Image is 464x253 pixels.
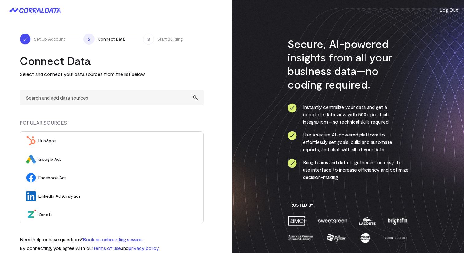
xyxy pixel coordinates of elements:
button: Log Out [439,6,458,14]
img: sweetgreen-1d1fb32c.png [317,215,348,226]
a: terms of use [93,245,121,251]
a: privacy policy. [129,245,160,251]
img: ico-check-white-5ff98cb1.svg [22,36,28,42]
span: Facebook Ads [38,175,197,181]
span: 2 [83,34,95,45]
span: Google Ads [38,156,197,162]
img: HubSpot [26,136,36,146]
img: amnh-5afada46.png [288,232,314,243]
input: Search and add data sources [20,90,204,105]
img: pfizer-e137f5fc.png [326,232,347,243]
span: Set Up Account [34,36,65,42]
span: 3 [143,34,154,45]
span: Zenoti [38,211,197,218]
img: ico-check-circle-4b19435c.svg [288,131,297,140]
li: Instantly centralize your data and get a complete data view with 500+ pre-built integrations—no t... [288,103,409,125]
p: Need help or have questions? [20,236,160,243]
h3: Secure, AI-powered insights from all your business data—no coding required. [288,37,409,91]
img: Facebook Ads [26,173,36,183]
span: Start Building [157,36,183,42]
li: Bring teams and data together in one easy-to-use interface to increase efficiency and optimize de... [288,159,409,181]
span: LinkedIn Ad Analytics [38,193,197,199]
img: Zenoti [26,210,36,219]
p: By connecting, you agree with our and [20,244,160,252]
img: LinkedIn Ad Analytics [26,191,36,201]
p: Select and connect your data sources from the list below. [20,70,204,78]
img: lacoste-7a6b0538.png [358,215,376,226]
img: Google Ads [26,154,36,164]
h3: Trusted By [288,202,409,208]
img: moon-juice-c312e729.png [359,232,371,243]
img: john-elliott-25751c40.png [384,232,408,243]
h2: Connect Data [20,54,204,67]
span: Connect Data [98,36,125,42]
img: brightfin-a251e171.png [386,215,408,226]
li: Use a secure AI-powered platform to effortlessly set goals, build and automate reports, and chat ... [288,131,409,153]
img: ico-check-circle-4b19435c.svg [288,159,297,168]
div: POPULAR SOURCES [20,119,204,131]
img: ico-check-circle-4b19435c.svg [288,103,297,113]
span: HubSpot [38,138,197,144]
a: Book an onboarding session. [83,236,144,242]
img: amc-0b11a8f1.png [288,215,307,226]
